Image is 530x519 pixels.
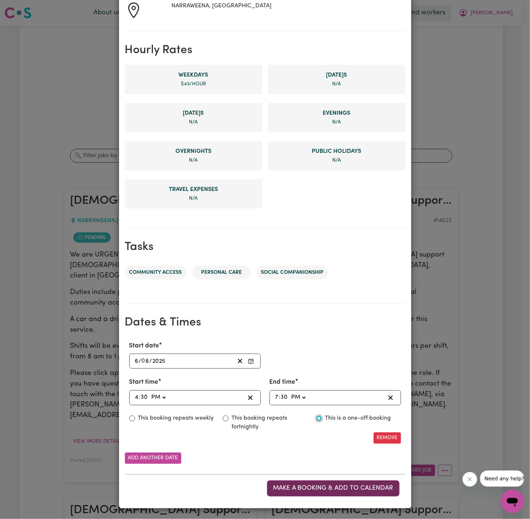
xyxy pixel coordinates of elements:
[274,71,400,80] span: Saturday rate
[332,120,341,125] span: not specified
[275,393,279,403] input: --
[125,316,405,330] h2: Dates & Times
[142,356,149,366] input: --
[149,358,152,365] span: /
[274,147,400,156] span: Public Holiday rate
[131,109,256,118] span: Sunday rate
[279,394,281,401] span: :
[189,120,198,125] span: not specified
[152,356,166,366] input: ----
[141,393,148,403] input: --
[181,82,206,86] span: $ 43 /hour
[189,158,198,163] span: not specified
[192,266,251,280] li: Personal care
[131,71,256,80] span: Weekday rate
[189,196,198,201] span: not specified
[139,358,142,365] span: /
[480,471,524,487] iframe: Message from company
[125,43,405,57] h2: Hourly Rates
[125,266,186,280] li: Community access
[274,109,400,118] span: Evening rate
[135,356,139,366] input: --
[267,481,400,497] button: Make a booking & add to calendar
[142,358,145,364] span: 0
[129,378,159,387] label: Start time
[374,432,401,444] button: Remove this date/time
[332,158,341,163] span: not specified
[131,147,256,156] span: Overnight rate
[257,266,328,280] li: Social companionship
[332,82,341,86] span: not specified
[129,341,159,351] label: Start date
[139,394,141,401] span: :
[325,414,391,423] label: This is a one-off booking
[501,490,524,513] iframe: Button to launch messaging window
[125,453,181,464] button: Add another date
[234,356,246,366] button: Clear Start date
[270,378,296,387] label: End time
[135,393,139,403] input: --
[4,5,44,11] span: Need any help?
[231,414,307,432] label: This booking repeats fortnightly
[281,393,288,403] input: --
[246,356,256,366] button: Enter Start date
[273,485,393,492] span: Make a booking & add to calendar
[463,472,477,487] iframe: Close message
[125,240,405,254] h2: Tasks
[171,3,271,9] span: NARRAWEENA, [GEOGRAPHIC_DATA]
[131,185,256,194] span: Travel Expense rate
[138,414,214,423] label: This booking repeats weekly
